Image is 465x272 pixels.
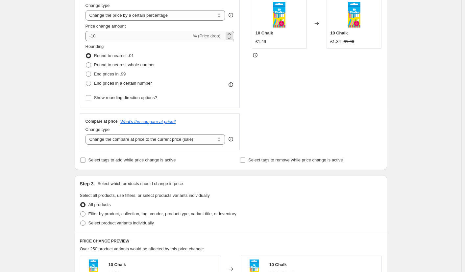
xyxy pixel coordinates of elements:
[97,180,183,187] p: Select which products should change in price
[88,220,154,225] span: Select product variants individually
[330,38,341,45] div: £1.34
[248,157,343,162] span: Select tags to remove while price change is active
[94,62,155,67] span: Round to nearest whole number
[80,246,204,251] span: Over 250 product variants would be affected by this price change:
[86,127,110,132] span: Change type
[86,31,192,41] input: -15
[120,119,176,124] button: What's the compare at price?
[86,119,118,124] h3: Compare at price
[94,72,126,76] span: End prices in .99
[341,2,367,28] img: HpxGSSjs_d7e966c5-ead2-4340-8a55-254932da99e5_80x.jpg
[266,2,292,28] img: HpxGSSjs_d7e966c5-ead2-4340-8a55-254932da99e5_80x.jpg
[109,262,126,267] span: 10 Chalk
[330,31,348,35] span: 10 Chalk
[344,38,355,45] strike: £1.49
[256,38,266,45] div: £1.49
[80,180,95,187] h2: Step 3.
[86,24,126,29] span: Price change amount
[88,202,111,207] span: All products
[256,31,273,35] span: 10 Chalk
[94,81,152,86] span: End prices in a certain number
[80,239,382,244] h6: PRICE CHANGE PREVIEW
[86,3,110,8] span: Change type
[94,95,157,100] span: Show rounding direction options?
[86,44,104,49] span: Rounding
[94,53,134,58] span: Round to nearest .01
[269,262,287,267] span: 10 Chalk
[193,33,220,38] span: % (Price drop)
[80,193,210,198] span: Select all products, use filters, or select products variants individually
[88,157,176,162] span: Select tags to add while price change is active
[228,136,234,142] div: help
[228,12,234,18] div: help
[88,211,236,216] span: Filter by product, collection, tag, vendor, product type, variant title, or inventory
